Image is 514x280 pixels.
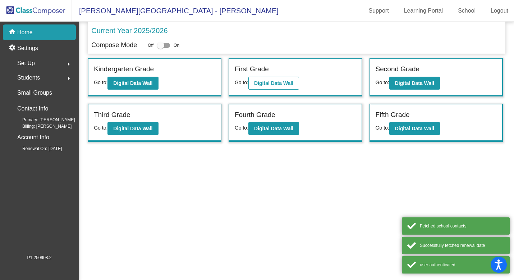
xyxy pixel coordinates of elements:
[107,122,158,135] button: Digital Data Wall
[420,223,504,229] div: Fetched school contacts
[395,80,434,86] b: Digital Data Wall
[174,42,179,49] span: On
[452,5,481,17] a: School
[17,73,40,83] span: Students
[254,80,293,86] b: Digital Data Wall
[17,88,52,98] p: Small Groups
[376,64,420,74] label: Second Grade
[11,123,72,130] span: Billing: [PERSON_NAME]
[235,64,269,74] label: First Grade
[11,145,62,152] span: Renewal On: [DATE]
[72,5,279,17] span: [PERSON_NAME][GEOGRAPHIC_DATA] - [PERSON_NAME]
[9,28,17,37] mat-icon: home
[94,125,107,131] span: Go to:
[254,126,293,131] b: Digital Data Wall
[91,40,137,50] p: Compose Mode
[64,60,73,68] mat-icon: arrow_right
[376,80,389,85] span: Go to:
[420,242,504,249] div: Successfully fetched renewal date
[107,77,158,90] button: Digital Data Wall
[389,122,440,135] button: Digital Data Wall
[248,122,299,135] button: Digital Data Wall
[398,5,449,17] a: Learning Portal
[17,58,35,68] span: Set Up
[91,25,167,36] p: Current Year 2025/2026
[64,74,73,83] mat-icon: arrow_right
[148,42,153,49] span: Off
[94,110,130,120] label: Third Grade
[376,125,389,131] span: Go to:
[235,110,275,120] label: Fourth Grade
[376,110,410,120] label: Fifth Grade
[235,80,248,85] span: Go to:
[485,5,514,17] a: Logout
[248,77,299,90] button: Digital Data Wall
[94,80,107,85] span: Go to:
[17,28,33,37] p: Home
[235,125,248,131] span: Go to:
[395,126,434,131] b: Digital Data Wall
[17,132,49,143] p: Account Info
[17,104,48,114] p: Contact Info
[420,262,504,268] div: user authenticated
[17,44,38,53] p: Settings
[113,126,152,131] b: Digital Data Wall
[94,64,154,74] label: Kindergarten Grade
[11,117,75,123] span: Primary: [PERSON_NAME]
[9,44,17,53] mat-icon: settings
[113,80,152,86] b: Digital Data Wall
[389,77,440,90] button: Digital Data Wall
[363,5,395,17] a: Support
